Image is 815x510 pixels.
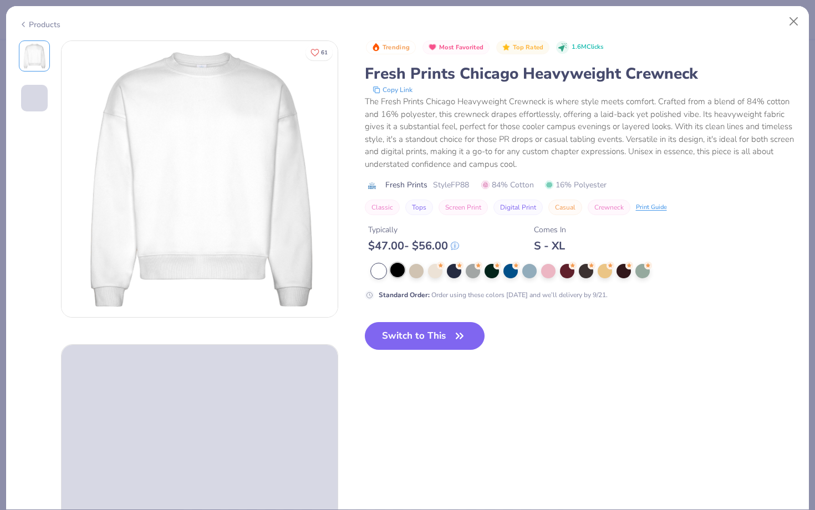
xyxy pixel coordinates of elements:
button: Tops [405,200,433,215]
div: Comes In [534,224,566,236]
div: Order using these colors [DATE] and we’ll delivery by 9/21. [379,290,608,300]
button: Switch to This [365,322,485,350]
span: Trending [383,44,410,50]
div: S - XL [534,239,566,253]
span: Most Favorited [439,44,483,50]
button: Badge Button [422,40,490,55]
strong: Standard Order : [379,290,430,299]
div: Fresh Prints Chicago Heavyweight Crewneck [365,63,797,84]
div: Typically [368,224,459,236]
button: Classic [365,200,400,215]
button: Close [783,11,804,32]
button: Digital Print [493,200,543,215]
img: Front [21,43,48,69]
button: Crewneck [588,200,630,215]
button: Badge Button [366,40,416,55]
button: Like [305,44,333,60]
button: Screen Print [439,200,488,215]
button: Badge Button [496,40,549,55]
span: 84% Cotton [481,179,534,191]
div: The Fresh Prints Chicago Heavyweight Crewneck is where style meets comfort. Crafted from a blend ... [365,95,797,170]
img: Top Rated sort [502,43,511,52]
button: Casual [548,200,582,215]
button: copy to clipboard [369,84,416,95]
span: Style FP88 [433,179,469,191]
img: Most Favorited sort [428,43,437,52]
span: Top Rated [513,44,544,50]
span: 1.6M Clicks [572,43,603,52]
span: 61 [321,50,328,55]
img: brand logo [365,181,380,190]
span: 16% Polyester [545,179,607,191]
div: Print Guide [636,203,667,212]
img: Trending sort [371,43,380,52]
div: $ 47.00 - $ 56.00 [368,239,459,253]
span: Fresh Prints [385,179,427,191]
div: Products [19,19,60,30]
img: Front [62,41,338,317]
